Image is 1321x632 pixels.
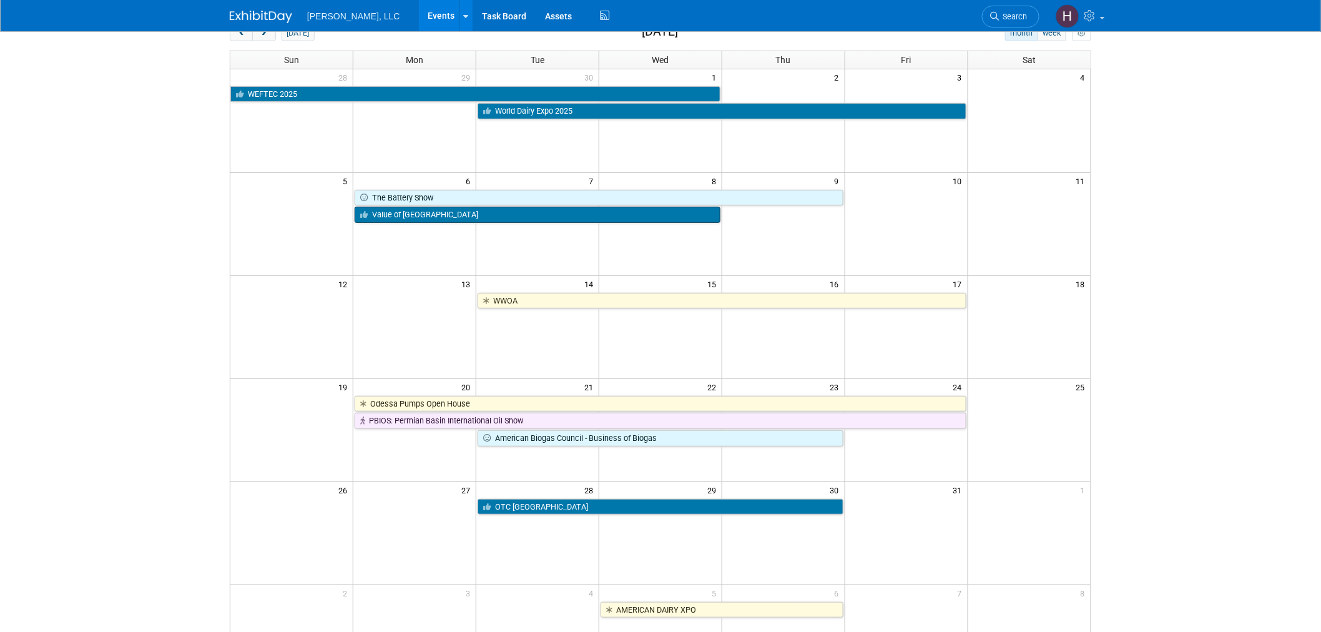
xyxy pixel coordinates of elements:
[706,379,722,395] span: 22
[284,55,299,65] span: Sun
[478,293,966,309] a: WWOA
[307,11,400,21] span: [PERSON_NAME], LLC
[252,25,275,41] button: next
[587,585,599,601] span: 4
[956,585,968,601] span: 7
[587,173,599,189] span: 7
[1073,25,1091,41] button: myCustomButton
[1079,585,1091,601] span: 8
[1079,482,1091,498] span: 1
[982,6,1039,27] a: Search
[460,69,476,85] span: 29
[601,602,843,618] a: AMERICAN DAIRY XPO
[1079,69,1091,85] span: 4
[1056,4,1079,28] img: Hannah Mulholland
[230,86,720,102] a: WEFTEC 2025
[464,173,476,189] span: 6
[829,482,845,498] span: 30
[478,430,843,447] a: American Biogas Council - Business of Biogas
[341,585,353,601] span: 2
[460,482,476,498] span: 27
[952,276,968,292] span: 17
[952,379,968,395] span: 24
[355,396,966,412] a: Odessa Pumps Open House
[706,482,722,498] span: 29
[1075,379,1091,395] span: 25
[829,276,845,292] span: 16
[652,55,669,65] span: Wed
[833,173,845,189] span: 9
[337,276,353,292] span: 12
[341,173,353,189] span: 5
[1075,276,1091,292] span: 18
[1005,25,1038,41] button: month
[829,379,845,395] span: 23
[478,103,966,119] a: World Dairy Expo 2025
[583,69,599,85] span: 30
[999,12,1028,21] span: Search
[642,25,678,39] h2: [DATE]
[583,482,599,498] span: 28
[710,69,722,85] span: 1
[337,482,353,498] span: 26
[583,379,599,395] span: 21
[776,55,791,65] span: Thu
[1038,25,1066,41] button: week
[478,499,843,515] a: OTC [GEOGRAPHIC_DATA]
[952,173,968,189] span: 10
[230,11,292,23] img: ExhibitDay
[706,276,722,292] span: 15
[531,55,544,65] span: Tue
[1075,173,1091,189] span: 11
[1078,29,1086,37] i: Personalize Calendar
[406,55,423,65] span: Mon
[460,276,476,292] span: 13
[355,190,843,206] a: The Battery Show
[1023,55,1036,65] span: Sat
[464,585,476,601] span: 3
[952,482,968,498] span: 31
[833,585,845,601] span: 6
[355,207,720,223] a: Value of [GEOGRAPHIC_DATA]
[460,379,476,395] span: 20
[337,69,353,85] span: 28
[956,69,968,85] span: 3
[355,413,966,429] a: PBIOS: Permian Basin International Oil Show
[583,276,599,292] span: 14
[710,173,722,189] span: 8
[282,25,315,41] button: [DATE]
[901,55,911,65] span: Fri
[230,25,253,41] button: prev
[710,585,722,601] span: 5
[833,69,845,85] span: 2
[337,379,353,395] span: 19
